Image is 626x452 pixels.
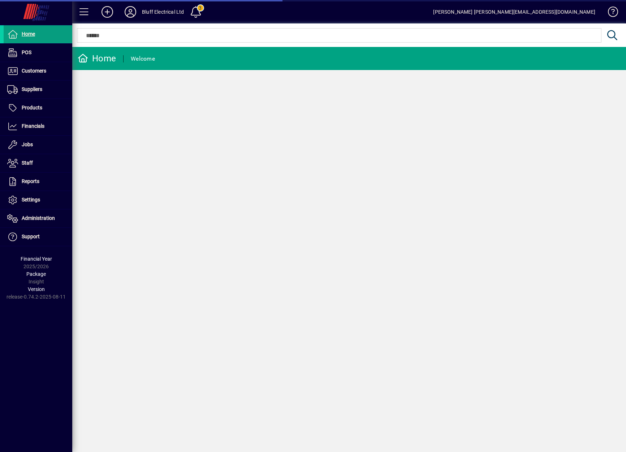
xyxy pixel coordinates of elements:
div: Home [78,53,116,64]
div: Bluff Electrical Ltd [142,6,184,18]
span: Administration [22,215,55,221]
a: Customers [4,62,72,80]
span: Products [22,105,42,110]
a: Suppliers [4,81,72,99]
span: Package [26,271,46,277]
span: Reports [22,178,39,184]
span: Home [22,31,35,37]
span: Staff [22,160,33,166]
span: POS [22,49,31,55]
span: Jobs [22,142,33,147]
span: Financial Year [21,256,52,262]
a: Knowledge Base [603,1,617,25]
a: Products [4,99,72,117]
a: Jobs [4,136,72,154]
span: Settings [22,197,40,203]
div: [PERSON_NAME] [PERSON_NAME][EMAIL_ADDRESS][DOMAIN_NAME] [433,6,595,18]
a: Staff [4,154,72,172]
span: Suppliers [22,86,42,92]
a: POS [4,44,72,62]
button: Profile [119,5,142,18]
a: Administration [4,209,72,227]
span: Financials [22,123,44,129]
button: Add [96,5,119,18]
a: Reports [4,173,72,191]
span: Customers [22,68,46,74]
a: Settings [4,191,72,209]
span: Version [28,286,45,292]
span: Support [22,234,40,239]
a: Support [4,228,72,246]
a: Financials [4,117,72,135]
div: Welcome [131,53,155,65]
